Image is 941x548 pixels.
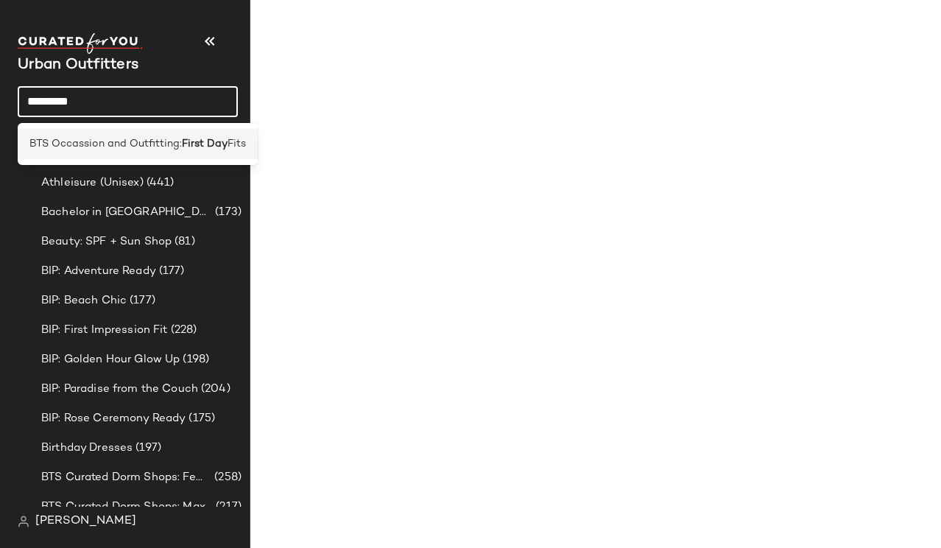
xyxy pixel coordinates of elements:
span: (228) [168,322,197,339]
span: Athleisure (Unisex) [41,175,144,192]
span: (173) [212,204,242,221]
span: Beauty: SPF + Sun Shop [41,233,172,250]
span: (258) [211,469,242,486]
span: BIP: Golden Hour Glow Up [41,351,180,368]
span: Fits [228,136,246,152]
span: (177) [156,263,185,280]
span: (175) [186,410,215,427]
span: BIP: First Impression Fit [41,322,168,339]
span: (177) [127,292,155,309]
span: (198) [180,351,209,368]
span: BIP: Adventure Ready [41,263,156,280]
span: (217) [213,499,242,516]
span: BIP: Beach Chic [41,292,127,309]
img: cfy_white_logo.C9jOOHJF.svg [18,33,143,54]
span: BTS Curated Dorm Shops: Feminine [41,469,211,486]
span: (441) [144,175,175,192]
span: BIP: Rose Ceremony Ready [41,410,186,427]
span: BIP: Paradise from the Couch [41,381,198,398]
span: (197) [133,440,161,457]
img: svg%3e [18,516,29,527]
span: Current Company Name [18,57,138,73]
span: BTS Occassion and Outfitting: [29,136,182,152]
span: Bachelor in [GEOGRAPHIC_DATA]: LP [41,204,212,221]
span: (81) [172,233,195,250]
b: First Day [182,136,228,152]
span: [PERSON_NAME] [35,513,136,530]
span: BTS Curated Dorm Shops: Maximalist [41,499,213,516]
span: Birthday Dresses [41,440,133,457]
span: (204) [198,381,230,398]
